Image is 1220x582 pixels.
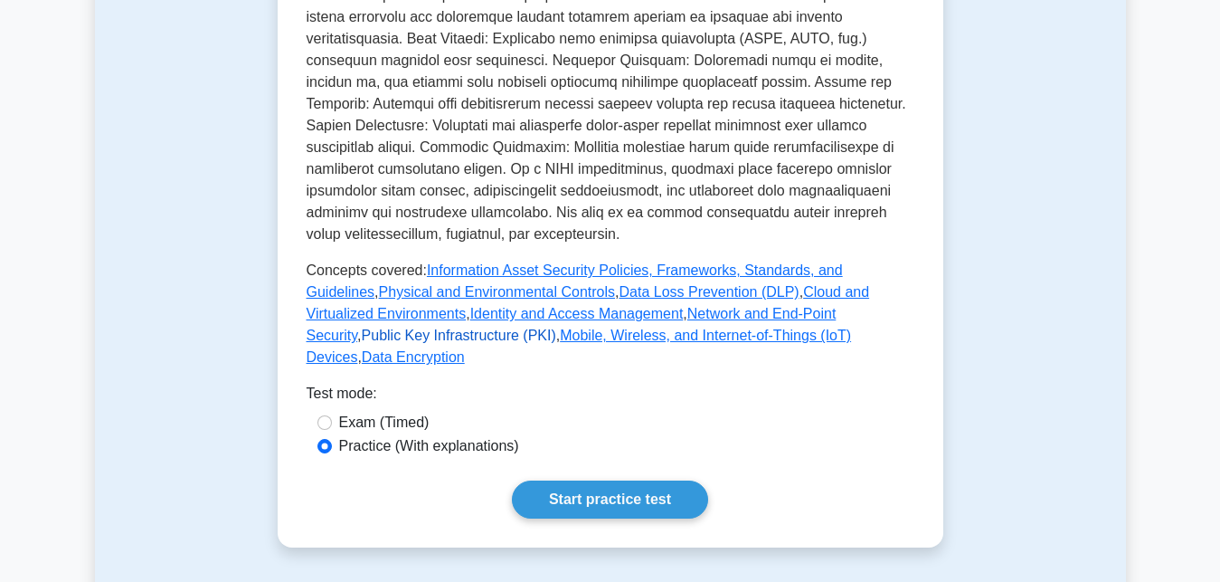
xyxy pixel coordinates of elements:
[362,328,556,343] a: Public Key Infrastructure (PKI)
[307,260,914,368] p: Concepts covered: , , , , , , , ,
[307,262,843,300] a: Information Asset Security Policies, Frameworks, Standards, and Guidelines
[339,435,519,457] label: Practice (With explanations)
[307,383,914,412] div: Test mode:
[512,481,708,519] a: Start practice test
[379,284,615,300] a: Physical and Environmental Controls
[619,284,799,300] a: Data Loss Prevention (DLP)
[307,306,837,343] a: Network and End-Point Security
[470,306,684,321] a: Identity and Access Management
[362,349,465,365] a: Data Encryption
[307,328,852,365] a: Mobile, Wireless, and Internet-of-Things (IoT) Devices
[339,412,430,434] label: Exam (Timed)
